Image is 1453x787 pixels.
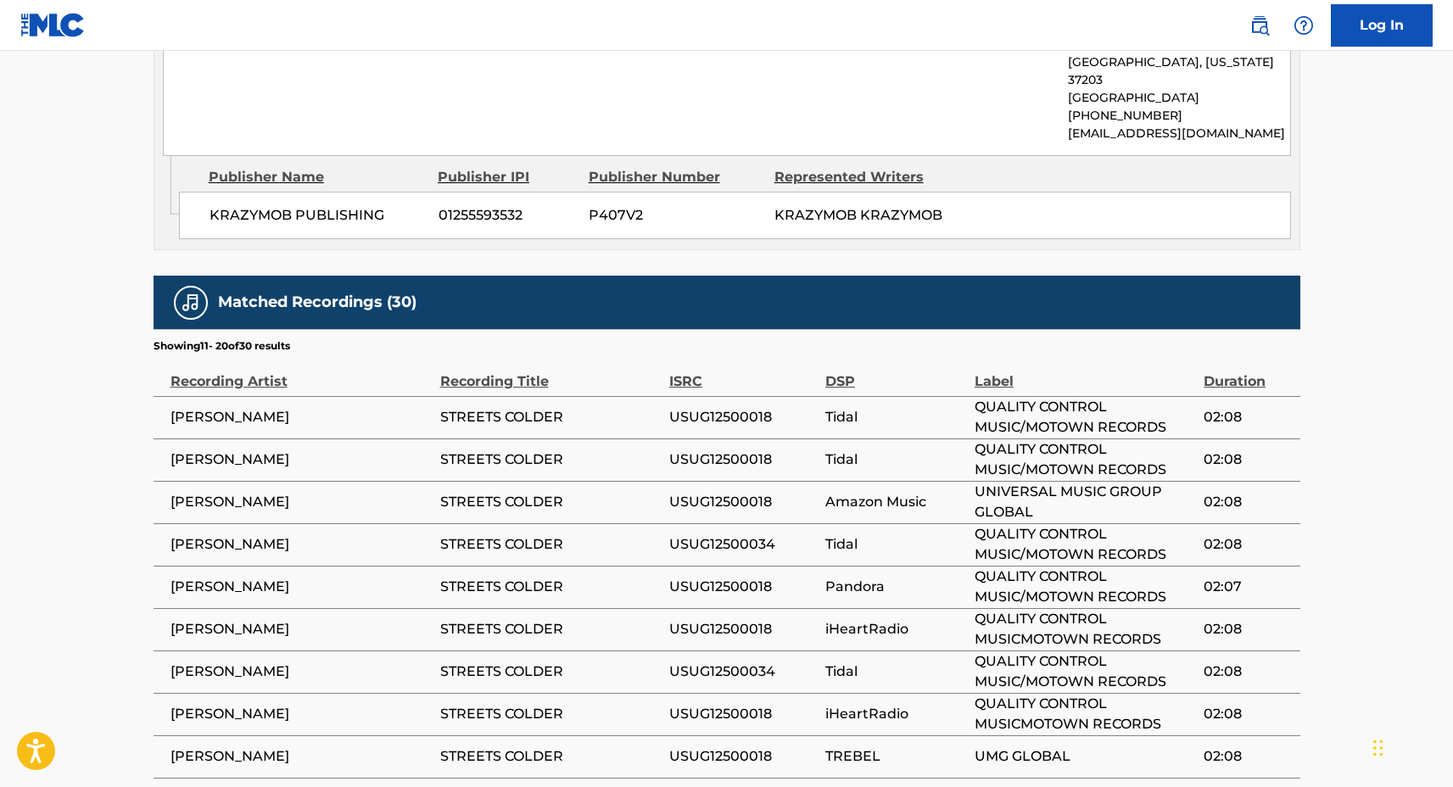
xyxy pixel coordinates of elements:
[170,492,432,512] span: [PERSON_NAME]
[1373,723,1383,773] div: Перетащить
[669,661,817,682] span: USUG12500034
[669,407,817,427] span: USUG12500018
[440,704,661,724] span: STREETS COLDER
[1068,53,1289,89] p: [GEOGRAPHIC_DATA], [US_STATE] 37203
[1204,746,1291,767] span: 02:08
[825,534,966,555] span: Tidal
[440,354,661,392] div: Recording Title
[825,704,966,724] span: iHeartRadio
[1287,8,1321,42] div: Help
[1204,577,1291,597] span: 02:07
[669,492,817,512] span: USUG12500018
[975,524,1195,565] span: QUALITY CONTROL MUSIC/MOTOWN RECORDS
[825,661,966,682] span: Tidal
[1204,534,1291,555] span: 02:08
[1243,8,1277,42] a: Public Search
[170,407,432,427] span: [PERSON_NAME]
[1204,661,1291,682] span: 02:08
[1204,449,1291,470] span: 02:08
[1368,706,1453,787] div: Виджет чата
[170,661,432,682] span: [PERSON_NAME]
[825,407,966,427] span: Tidal
[975,354,1195,392] div: Label
[825,746,966,767] span: TREBEL
[440,661,661,682] span: STREETS COLDER
[774,207,942,223] span: KRAZYMOB KRAZYMOB
[1204,354,1291,392] div: Duration
[1249,15,1270,36] img: search
[170,746,432,767] span: [PERSON_NAME]
[440,577,661,597] span: STREETS COLDER
[669,619,817,639] span: USUG12500018
[439,205,576,226] span: 01255593532
[825,449,966,470] span: Tidal
[181,293,201,313] img: Matched Recordings
[774,167,947,187] div: Represented Writers
[975,482,1195,522] span: UNIVERSAL MUSIC GROUP GLOBAL
[669,449,817,470] span: USUG12500018
[170,704,432,724] span: [PERSON_NAME]
[975,694,1195,734] span: QUALITY CONTROL MUSICMOTOWN RECORDS
[440,407,661,427] span: STREETS COLDER
[20,13,86,37] img: MLC Logo
[825,354,966,392] div: DSP
[1294,15,1314,36] img: help
[1068,107,1289,125] p: [PHONE_NUMBER]
[210,205,426,226] span: KRAZYMOB PUBLISHING
[669,534,817,555] span: USUG12500034
[1204,407,1291,427] span: 02:08
[1204,704,1291,724] span: 02:08
[170,449,432,470] span: [PERSON_NAME]
[440,619,661,639] span: STREETS COLDER
[170,577,432,597] span: [PERSON_NAME]
[975,567,1195,607] span: QUALITY CONTROL MUSIC/MOTOWN RECORDS
[154,338,290,354] p: Showing 11 - 20 of 30 results
[825,492,966,512] span: Amazon Music
[438,167,576,187] div: Publisher IPI
[1204,619,1291,639] span: 02:08
[1204,492,1291,512] span: 02:08
[669,746,817,767] span: USUG12500018
[669,704,817,724] span: USUG12500018
[440,746,661,767] span: STREETS COLDER
[669,577,817,597] span: USUG12500018
[1068,89,1289,107] p: [GEOGRAPHIC_DATA]
[975,439,1195,480] span: QUALITY CONTROL MUSIC/MOTOWN RECORDS
[589,167,762,187] div: Publisher Number
[440,449,661,470] span: STREETS COLDER
[170,619,432,639] span: [PERSON_NAME]
[975,651,1195,692] span: QUALITY CONTROL MUSIC/MOTOWN RECORDS
[975,609,1195,650] span: QUALITY CONTROL MUSICMOTOWN RECORDS
[589,205,762,226] span: P407V2
[1331,4,1433,47] a: Log In
[440,492,661,512] span: STREETS COLDER
[825,577,966,597] span: Pandora
[170,354,432,392] div: Recording Artist
[440,534,661,555] span: STREETS COLDER
[1368,706,1453,787] iframe: Chat Widget
[669,354,817,392] div: ISRC
[1068,125,1289,142] p: [EMAIL_ADDRESS][DOMAIN_NAME]
[209,167,425,187] div: Publisher Name
[975,746,1195,767] span: UMG GLOBAL
[218,293,416,312] h5: Matched Recordings (30)
[825,619,966,639] span: iHeartRadio
[170,534,432,555] span: [PERSON_NAME]
[975,397,1195,438] span: QUALITY CONTROL MUSIC/MOTOWN RECORDS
